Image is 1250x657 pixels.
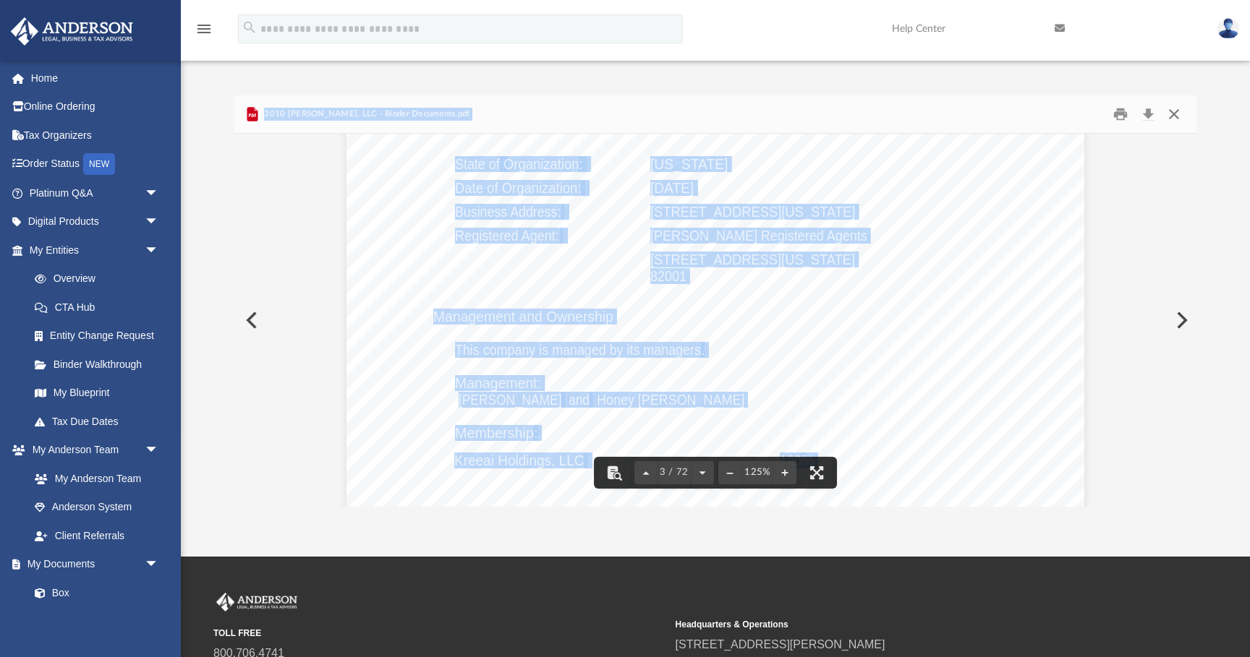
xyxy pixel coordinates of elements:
i: menu [195,20,213,38]
button: Print [1107,103,1136,125]
div: Preview [234,95,1196,507]
a: Meeting Minutes [20,607,174,636]
span: This company is managed by its managers [455,343,701,357]
span: and [569,392,590,407]
span: [PERSON_NAME] [459,392,561,407]
span: [US_STATE] [650,157,728,171]
a: Overview [20,265,181,293]
span: Honey [PERSON_NAME] [597,392,744,407]
span: arrow_drop_down [145,207,174,237]
div: Current zoom level [741,468,773,477]
button: Download [1135,103,1161,125]
a: My Anderson Teamarrow_drop_down [10,436,174,465]
img: Anderson Advisors Platinum Portal [7,17,137,46]
a: Box [20,578,166,607]
div: NEW [83,153,115,175]
span: [STREET_ADDRESS][US_STATE] [650,252,855,267]
small: Headquarters & Operations [676,618,1128,631]
span: Kreeai Holdings, LLC [454,453,584,468]
span: : [534,426,538,440]
a: Platinum Q&Aarrow_drop_down [10,179,181,207]
a: Home [10,64,181,93]
img: Anderson Advisors Platinum Portal [213,593,300,611]
span: [DATE] [650,181,694,195]
button: Zoom out [718,457,741,489]
a: My Entitiesarrow_drop_down [10,236,181,265]
span: 3010 [PERSON_NAME], LLC - Binder Documents.pdf [261,108,469,121]
a: CTA Hub [20,293,181,322]
div: File preview [234,134,1196,507]
a: Client Referrals [20,521,174,550]
a: My Anderson Team [20,464,166,493]
span: State of [455,157,500,171]
a: menu [195,27,213,38]
span: arrow_drop_down [145,550,174,580]
button: Next page [691,457,714,489]
a: Anderson System [20,493,174,522]
a: Digital Productsarrow_drop_down [10,207,181,236]
span: 82001 [650,269,686,283]
span: Registered Agent: [455,228,559,243]
a: Online Ordering [10,93,181,121]
small: TOLL FREE [213,627,666,640]
span: arrow_drop_down [145,179,174,208]
div: Document Viewer [234,134,1196,507]
a: My Documentsarrow_drop_down [10,550,174,579]
button: Next File [1165,300,1196,340]
span: Management and Ownership [433,309,613,324]
a: Order StatusNEW [10,150,181,179]
button: 3 / 72 [658,457,691,489]
span: 100 [780,453,802,468]
span: Date of Organization: [455,181,581,195]
button: Toggle findbar [598,457,630,489]
a: My Blueprint [20,379,174,408]
a: Entity Change Request [20,322,181,351]
span: : [579,157,583,171]
span: 3 / 72 [658,468,691,477]
span: arrow_drop_down [145,236,174,265]
span: Business Address: [455,205,561,219]
span: . [701,343,705,357]
span: [PERSON_NAME] Registered Agents [650,228,867,243]
span: [STREET_ADDRESS][US_STATE] [650,205,855,219]
span: % [802,453,815,468]
a: Tax Organizers [10,121,181,150]
button: Enter fullscreen [801,457,833,489]
button: Previous page [634,457,658,489]
button: Previous File [234,300,266,340]
i: search [242,20,258,35]
span: Management: [455,376,541,390]
span: arrow_drop_down [145,436,174,465]
button: Zoom in [773,457,796,489]
a: Tax Due Dates [20,407,181,436]
img: User Pic [1217,18,1239,39]
span: Organization [503,157,579,171]
a: [STREET_ADDRESS][PERSON_NAME] [676,638,885,650]
span: Membership [455,426,534,440]
button: Close [1161,103,1187,125]
a: Binder Walkthrough [20,350,181,379]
